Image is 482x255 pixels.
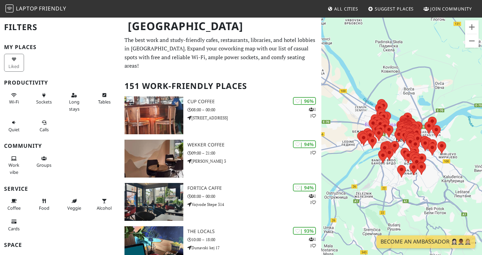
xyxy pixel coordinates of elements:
[34,90,54,108] button: Sockets
[187,158,321,164] p: [PERSON_NAME] 3
[310,149,316,156] p: 1
[64,90,84,114] button: Long stays
[8,126,20,133] span: Quiet
[4,17,116,38] h2: Filters
[309,106,316,119] p: 1 1
[7,205,21,211] span: Coffee
[187,99,321,105] h3: Cup Coffee
[187,185,321,191] h3: Fortica caffe
[94,195,114,213] button: Alcohol
[8,162,19,175] span: People working
[8,226,20,232] span: Credit cards
[187,229,321,234] h3: The Locals
[69,99,79,112] span: Long stays
[187,150,321,156] p: 09:00 – 21:00
[4,143,116,149] h3: Community
[5,3,66,15] a: LaptopFriendly LaptopFriendly
[34,117,54,135] button: Calls
[293,227,316,235] div: | 93%
[421,3,475,15] a: Join Community
[37,162,51,168] span: Group tables
[4,216,24,234] button: Cards
[187,245,321,251] p: Dunavski kej 17
[4,79,116,86] h3: Productivity
[187,107,321,113] p: 08:00 – 00:00
[4,242,116,248] h3: Space
[34,153,54,171] button: Groups
[365,3,417,15] a: Suggest Places
[375,6,414,12] span: Suggest Places
[120,140,321,178] a: Wekker Coffee | 94% 1 Wekker Coffee 09:00 – 21:00 [PERSON_NAME] 3
[124,36,317,70] p: The best work and study-friendly cafes, restaurants, libraries, and hotel lobbies in [GEOGRAPHIC_...
[309,236,316,249] p: 1 1
[124,183,183,221] img: Fortica caffe
[4,195,24,213] button: Coffee
[67,205,81,211] span: Veggie
[4,186,116,192] h3: Service
[124,96,183,134] img: Cup Coffee
[36,99,52,105] span: Power sockets
[34,195,54,213] button: Food
[120,96,321,134] a: Cup Coffee | 96% 11 Cup Coffee 08:00 – 00:00 [STREET_ADDRESS]
[4,117,24,135] button: Quiet
[122,17,320,36] h1: [GEOGRAPHIC_DATA]
[293,140,316,148] div: | 94%
[4,153,24,178] button: Work vibe
[465,34,479,48] button: Zoom out
[309,193,316,206] p: 1 1
[124,140,183,178] img: Wekker Coffee
[293,97,316,105] div: | 96%
[120,183,321,221] a: Fortica caffe | 94% 11 Fortica caffe 08:00 – 00:00 Vojvode Stepe 314
[187,115,321,121] p: [STREET_ADDRESS]
[39,205,49,211] span: Food
[187,193,321,200] p: 08:00 – 00:00
[334,6,358,12] span: All Cities
[98,99,111,105] span: Work-friendly tables
[5,4,14,13] img: LaptopFriendly
[187,142,321,148] h3: Wekker Coffee
[94,90,114,108] button: Tables
[293,184,316,191] div: | 94%
[124,76,317,96] h2: 151 Work-Friendly Places
[187,201,321,208] p: Vojvode Stepe 314
[187,236,321,243] p: 10:00 – 18:00
[9,99,19,105] span: Stable Wi-Fi
[325,3,361,15] a: All Cities
[64,195,84,213] button: Veggie
[97,205,112,211] span: Alcohol
[16,5,38,12] span: Laptop
[4,90,24,108] button: Wi-Fi
[39,5,66,12] span: Friendly
[430,6,472,12] span: Join Community
[465,20,479,34] button: Zoom in
[40,126,49,133] span: Video/audio calls
[376,235,475,248] a: Become an Ambassador 🤵🏻‍♀️🤵🏾‍♂️🤵🏼‍♀️
[4,44,116,50] h3: My Places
